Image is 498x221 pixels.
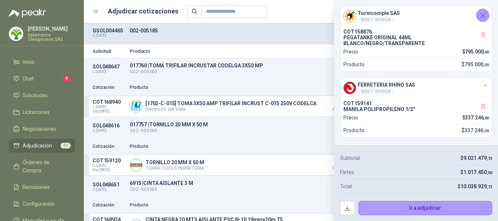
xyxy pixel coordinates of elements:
[93,84,125,91] p: Cotización
[9,88,75,102] a: Solicitudes
[130,127,384,134] p: 002-005185
[343,48,358,56] p: Precio
[130,63,384,68] p: 017760 | TOMA TRIFILAR INCRUSTAR CODELGA 3X50 MP
[322,166,358,170] span: Crédito 30 días
[9,72,75,86] a: Chat9
[483,50,489,55] span: ,00
[130,68,384,75] p: 002-005185
[93,158,125,163] p: COT159120
[93,64,125,70] p: SOL048647
[343,126,365,134] p: Producto
[93,99,125,105] p: COT168940
[9,122,75,136] a: Negociaciones
[130,122,384,127] p: 017757 | TORNILLO 20 MM X 50 M
[9,55,75,69] a: Inicio
[93,28,125,33] p: GSOL004465
[464,127,489,133] span: 337.246
[93,202,125,209] p: Cotización
[93,188,125,192] p: C: [DATE]
[93,143,125,150] p: Cotización
[93,33,125,38] p: C: [DATE]
[9,139,75,153] a: Adjudicación11
[341,144,492,163] div: Company LogoPINTURAS AMERICASEDE 2 - BODEGA
[465,49,489,55] span: 795.000
[28,26,75,31] p: [PERSON_NAME]
[464,62,489,67] span: 795.000
[28,33,75,42] p: Salamanca Oleaginosas SAS
[23,158,68,174] span: Órdenes de Compra
[93,168,125,172] span: Exp: [DATE]
[343,106,489,112] p: MANILA POLIPROPILENO 1/2"
[462,114,489,122] p: $
[343,114,358,122] p: Precio
[343,29,489,35] p: COT158876
[463,155,492,161] span: 9.021.479
[483,129,489,133] span: ,00
[93,182,125,188] p: SOL048651
[340,182,352,190] p: Total
[61,143,71,149] span: 11
[343,60,365,68] p: Producto
[322,84,358,91] p: Precio
[487,170,492,175] span: ,00
[63,76,71,82] span: 9
[93,129,125,133] p: C: [DATE]
[460,168,492,176] p: $
[145,165,204,171] p: TORNI-TOOLS FERRETERIA
[341,78,492,98] div: Company LogoFERRETERIA RHINO SASSEDE 2 - BODEGA
[9,197,75,211] a: Configuración
[23,142,52,150] span: Adjudicación
[358,89,394,95] div: SEDE 2 - BODEGA
[108,6,178,16] h1: Adjudicar cotizaciones
[340,168,354,176] p: Fletes
[93,163,125,168] span: C: [DATE]
[23,58,34,66] span: Inicio
[23,200,55,208] span: Configuración
[9,9,46,17] img: Logo peakr
[93,123,125,129] p: SOL048616
[130,49,384,54] p: Producto
[463,169,492,175] span: 1.017.450
[483,63,489,67] span: ,00
[23,91,48,99] span: Solicitudes
[130,159,142,171] img: Company Logo
[322,202,358,209] p: Precio
[23,183,50,191] span: Remisiones
[462,126,489,134] p: $
[93,70,125,74] p: C: [DATE]
[340,154,360,162] p: Subtotal
[145,159,204,165] p: TORNILLO 20 MM X 50 M
[358,201,493,216] button: Ir a adjudicar
[130,84,317,91] p: Producto
[23,75,34,83] span: Chat
[130,28,384,33] p: 002-005185
[130,143,317,150] p: Producto
[322,143,358,150] p: Precio
[23,125,56,133] span: Negociaciones
[9,105,75,119] a: Licitaciones
[462,60,489,68] p: $
[23,108,50,116] span: Licitaciones
[130,180,384,186] p: 6915 | CINTA AISLANTE 3 M
[465,115,489,121] span: 337.246
[344,82,356,94] img: Company Logo
[462,48,489,56] p: $
[322,108,358,111] span: Crédito 30 días
[458,182,492,190] p: $
[145,106,316,112] p: Eléctricos del Valle
[487,185,492,189] span: ,73
[145,100,316,106] p: [1702-C-015] TOMA 3X50 AMP TRIFILAR INCRUST C-015 250V CODELCA
[9,180,75,194] a: Remisiones
[343,100,489,106] p: COT159141
[93,49,125,54] p: Solicitud
[322,99,358,111] p: $ 124.021
[460,183,492,189] span: 10.038.929
[460,154,492,162] p: $
[130,202,317,209] p: Producto
[93,109,125,114] span: Exp: [DATE]
[9,27,23,41] img: Company Logo
[9,155,75,177] a: Órdenes de Compra
[487,156,492,161] span: ,73
[130,186,384,193] p: 002-005185
[343,35,489,46] p: PEGATANKE ORIGINAL 44ML BLANCO/NEGRO/TRANSPARENTE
